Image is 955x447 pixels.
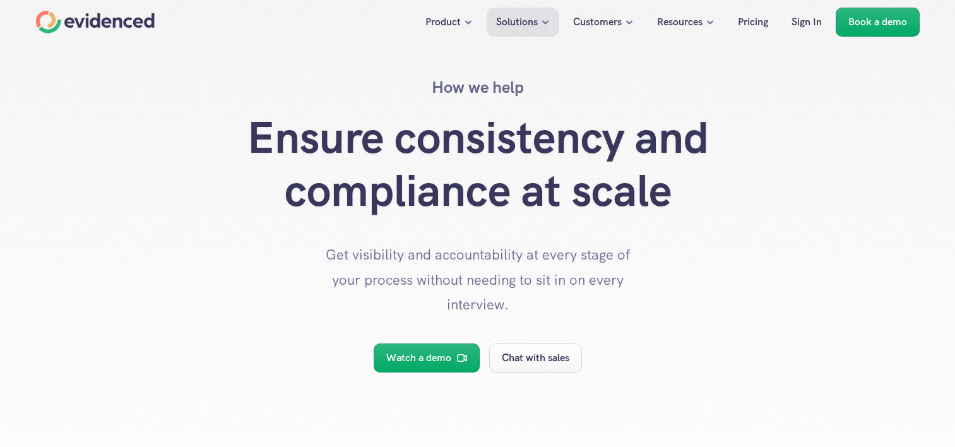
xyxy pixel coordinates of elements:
p: Solutions [496,14,538,30]
a: Watch a demo [374,343,480,372]
p: Chat with sales [502,350,569,366]
a: Book a demo [836,8,920,37]
h4: How we help [432,76,524,98]
p: Customers [573,14,622,30]
a: Home [36,11,155,33]
p: Resources [657,14,703,30]
p: Sign In [792,14,822,30]
a: Pricing [728,8,778,37]
p: Product [425,14,461,30]
p: Pricing [738,14,768,30]
p: Get visibility and accountability at every stage of your process without needing to sit in on eve... [320,242,636,318]
p: Book a demo [848,14,907,30]
p: Watch a demo [386,350,451,366]
a: Sign In [782,8,831,37]
h1: Ensure consistency and compliance at scale [225,111,730,217]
